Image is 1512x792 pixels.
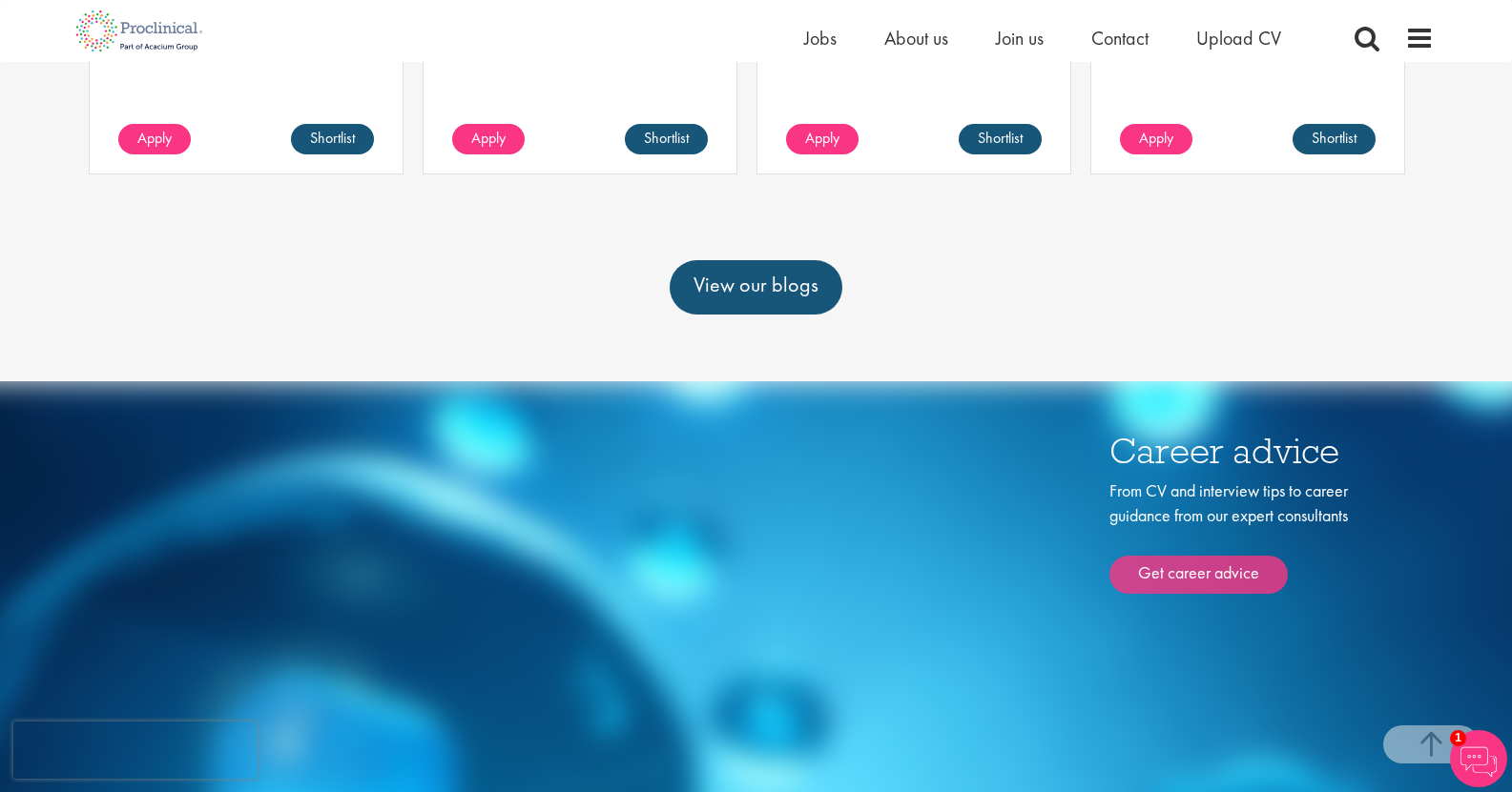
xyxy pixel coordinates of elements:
a: Apply [786,124,859,154]
img: Chatbot [1450,730,1507,787]
a: Apply [118,124,191,154]
a: About us [884,26,948,51]
a: Apply [452,124,525,154]
div: From CV and interview tips to career guidance from our expert consultants [1109,478,1367,594]
a: Jobs [804,26,837,51]
span: Apply [137,128,172,148]
a: Shortlist [1293,124,1376,154]
a: Shortlist [291,124,374,154]
span: Apply [471,128,506,148]
a: View our blogs [670,260,842,314]
a: Upload CV [1196,26,1281,51]
span: Apply [1139,128,1173,148]
a: Shortlist [625,124,708,154]
span: 1 [1450,730,1466,746]
iframe: reCAPTCHA [13,721,258,779]
h3: Career advice [1109,433,1367,470]
a: Join us [996,26,1044,51]
a: Shortlist [959,124,1042,154]
a: Get career advice [1109,556,1288,594]
a: Contact [1091,26,1149,51]
span: Apply [805,128,839,148]
a: Apply [1120,124,1192,154]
